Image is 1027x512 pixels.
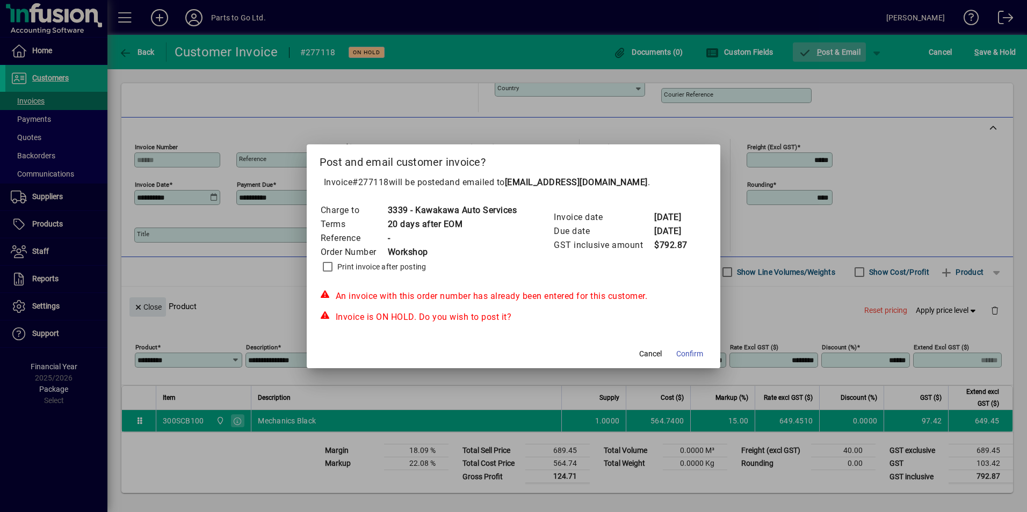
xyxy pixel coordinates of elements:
[320,245,387,259] td: Order Number
[335,261,426,272] label: Print invoice after posting
[387,203,517,217] td: 3339 - Kawakawa Auto Services
[553,210,654,224] td: Invoice date
[387,245,517,259] td: Workshop
[387,217,517,231] td: 20 days after EOM
[320,290,708,303] div: An invoice with this order number has already been entered for this customer.
[320,176,708,189] p: Invoice will be posted .
[352,177,389,187] span: #277118
[320,217,387,231] td: Terms
[387,231,517,245] td: -
[654,238,697,252] td: $792.87
[553,238,654,252] td: GST inclusive amount
[654,210,697,224] td: [DATE]
[320,203,387,217] td: Charge to
[676,348,703,360] span: Confirm
[654,224,697,238] td: [DATE]
[320,311,708,324] div: Invoice is ON HOLD. Do you wish to post it?
[307,144,721,175] h2: Post and email customer invoice?
[639,348,662,360] span: Cancel
[672,345,707,364] button: Confirm
[445,177,648,187] span: and emailed to
[320,231,387,245] td: Reference
[553,224,654,238] td: Due date
[505,177,648,187] b: [EMAIL_ADDRESS][DOMAIN_NAME]
[633,345,668,364] button: Cancel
